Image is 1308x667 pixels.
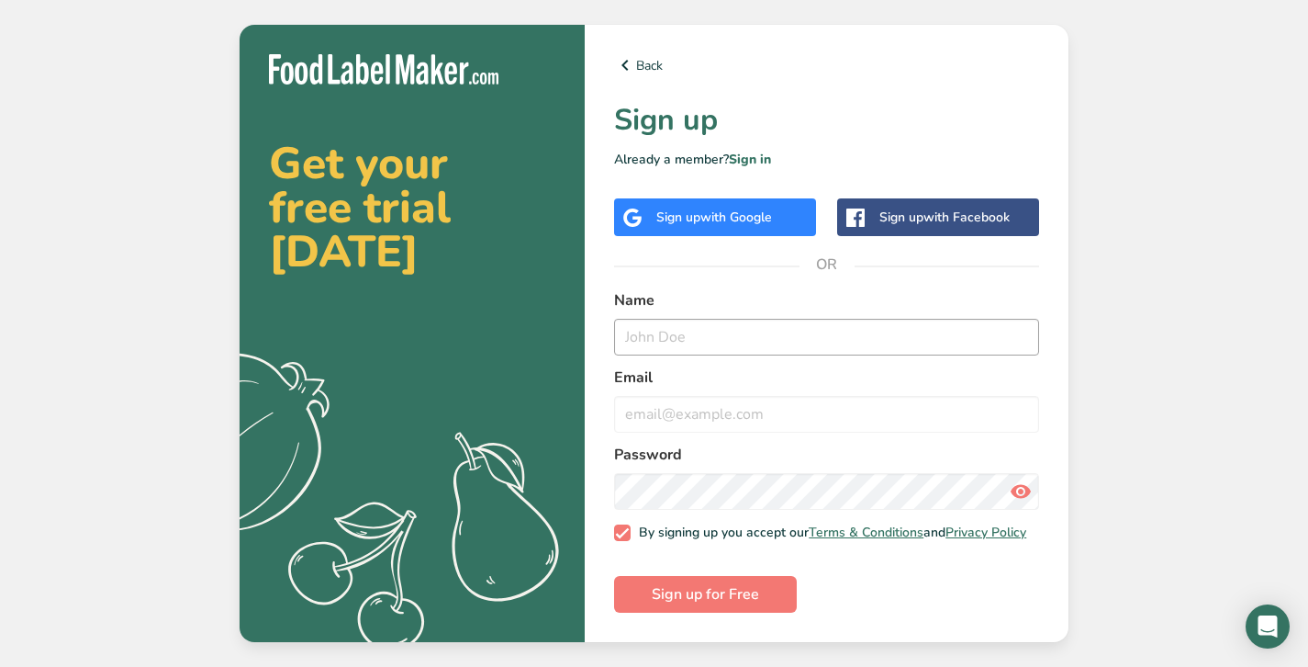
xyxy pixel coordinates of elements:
a: Terms & Conditions [809,524,923,541]
input: John Doe [614,319,1039,356]
a: Sign in [729,151,771,168]
div: Sign up [879,208,1010,227]
span: with Facebook [923,209,1010,226]
div: Sign up [656,208,772,227]
h2: Get your free trial [DATE] [269,141,555,274]
a: Privacy Policy [945,524,1026,541]
span: OR [799,237,855,292]
div: Open Intercom Messenger [1246,605,1290,649]
input: email@example.com [614,396,1039,433]
label: Email [614,367,1039,389]
label: Name [614,289,1039,311]
h1: Sign up [614,98,1039,142]
span: By signing up you accept our and [631,525,1027,541]
span: with Google [700,209,772,226]
span: Sign up for Free [652,583,759,605]
a: Back [614,54,1039,76]
img: Food Label Maker [269,54,498,85]
button: Sign up for Free [614,576,797,613]
p: Already a member? [614,150,1039,169]
label: Password [614,444,1039,466]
